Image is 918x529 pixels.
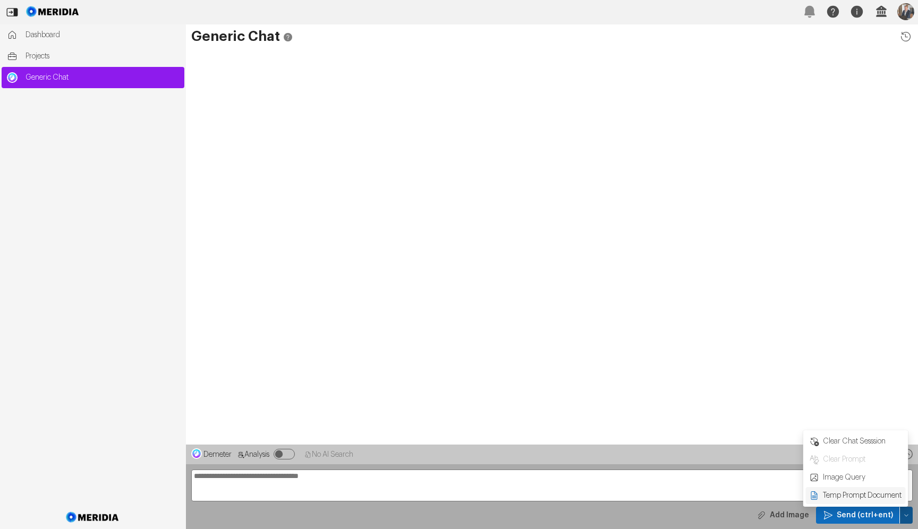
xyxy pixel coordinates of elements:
a: Projects [2,46,184,67]
img: Profile Icon [897,3,914,20]
img: Generic Chat [7,72,18,83]
span: Send (ctrl+ent) [837,510,893,521]
img: Demeter [191,448,202,459]
span: Clear Chat Sesssion [822,436,903,447]
h1: Generic Chat [191,30,913,44]
button: Add Image [749,507,816,524]
span: Dashboard [25,30,179,40]
button: Send (ctrl+ent) [816,507,900,524]
span: Analysis [244,451,269,458]
svg: Analysis [237,451,244,458]
span: Demeter [203,451,232,458]
img: Meridia Logo [64,506,121,529]
span: Temp Prompt Document [822,490,903,501]
a: Generic ChatGeneric Chat [2,67,184,88]
span: Image Query [822,472,903,483]
svg: No AI Search [304,451,312,458]
div: Send (ctrl+ent) [806,433,906,504]
span: Clear Prompt [822,454,903,465]
span: No AI Search [312,451,353,458]
span: Generic Chat [25,72,179,83]
span: Projects [25,51,179,62]
a: Dashboard [2,24,184,46]
button: Send (ctrl+ent) [900,507,913,524]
